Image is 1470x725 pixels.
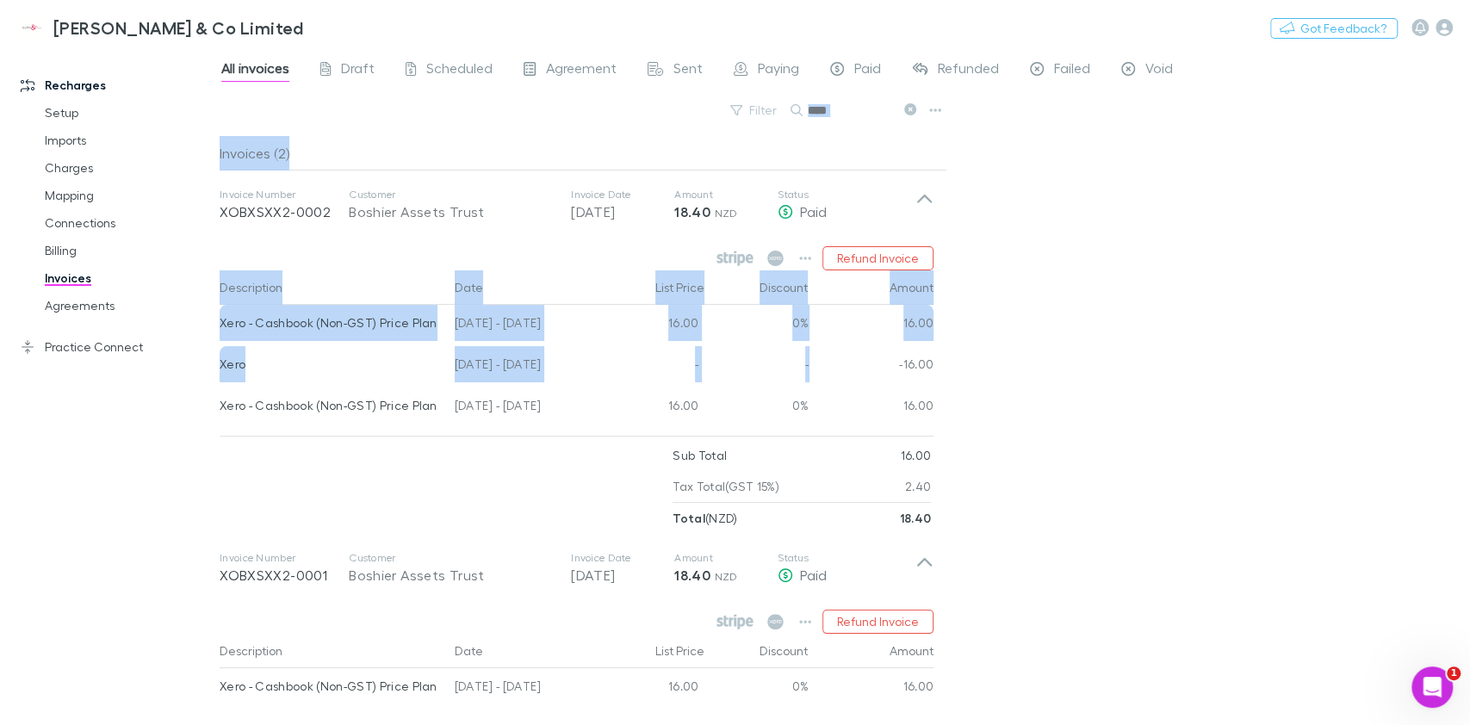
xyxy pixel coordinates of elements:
span: Void [1145,59,1173,82]
strong: 18.40 [900,511,932,525]
span: Agreement [546,59,617,82]
span: NZD [714,570,737,583]
span: NZD [714,207,737,220]
span: Paid [800,567,827,583]
div: 16.00 [603,305,706,346]
p: XOBXSXX2-0002 [220,201,349,222]
p: Sub Total [673,440,727,471]
p: ( NZD ) [673,503,737,534]
div: - [603,346,706,387]
div: [DATE] - [DATE] [448,668,603,710]
button: Got Feedback? [1270,18,1398,39]
div: [DATE] - [DATE] [448,305,603,346]
p: [DATE] [571,201,674,222]
button: Refund Invoice [822,246,933,270]
div: Xero - Cashbook (Non-GST) Price Plan [220,305,441,341]
button: Filter [722,100,787,121]
p: Customer [349,551,554,565]
div: 0% [706,668,809,710]
p: Amount [674,188,778,201]
div: 16.00 [809,668,934,710]
span: Failed [1054,59,1090,82]
span: All invoices [221,59,289,82]
div: Xero - Cashbook (Non-GST) Price Plan [220,387,441,424]
p: Invoice Number [220,551,349,565]
div: 16.00 [809,387,934,429]
strong: Total [673,511,705,525]
div: 0% [706,387,809,429]
p: Amount [674,551,778,565]
a: Imports [28,127,233,154]
div: Invoice NumberXOBXSXX2-0001CustomerBoshier Assets TrustInvoice Date[DATE]Amount18.40 NZDStatusPaid [206,534,947,603]
div: [DATE] - [DATE] [448,346,603,387]
p: 2.40 [905,471,931,502]
strong: 18.40 [674,203,710,220]
span: Sent [673,59,703,82]
strong: 18.40 [674,567,710,584]
a: Connections [28,209,233,237]
span: 1 [1447,666,1461,680]
a: Charges [28,154,233,182]
a: Mapping [28,182,233,209]
p: Customer [349,188,554,201]
img: Epplett & Co Limited's Logo [17,17,47,38]
div: 0% [706,305,809,346]
a: Setup [28,99,233,127]
p: Invoice Date [571,551,674,565]
button: Refund Invoice [822,610,933,634]
span: Scheduled [426,59,493,82]
a: Billing [28,237,233,264]
a: Practice Connect [3,333,233,361]
p: Tax Total (GST 15%) [673,471,779,502]
p: XOBXSXX2-0001 [220,565,349,586]
p: Invoice Date [571,188,674,201]
div: 16.00 [603,668,706,710]
p: Invoice Number [220,188,349,201]
div: -16.00 [809,346,934,387]
span: Paid [854,59,881,82]
p: 16.00 [901,440,932,471]
a: [PERSON_NAME] & Co Limited [7,7,314,48]
div: Boshier Assets Trust [349,565,554,586]
div: Xero [220,346,441,382]
p: Status [778,551,915,565]
iframe: Intercom live chat [1411,666,1453,708]
p: [DATE] [571,565,674,586]
div: Boshier Assets Trust [349,201,554,222]
div: - [706,346,809,387]
div: [DATE] - [DATE] [448,387,603,429]
p: Status [778,188,915,201]
a: Invoices [28,264,233,292]
div: 16.00 [603,387,706,429]
a: Agreements [28,292,233,319]
span: Refunded [938,59,999,82]
div: 16.00 [809,305,934,346]
span: Draft [341,59,375,82]
span: Paying [758,59,799,82]
h3: [PERSON_NAME] & Co Limited [53,17,304,38]
div: Xero - Cashbook (Non-GST) Price Plan [220,668,441,704]
div: Invoice NumberXOBXSXX2-0002CustomerBoshier Assets TrustInvoice Date[DATE]Amount18.40 NZDStatusPaid [206,170,947,239]
a: Recharges [3,71,233,99]
span: Paid [800,203,827,220]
